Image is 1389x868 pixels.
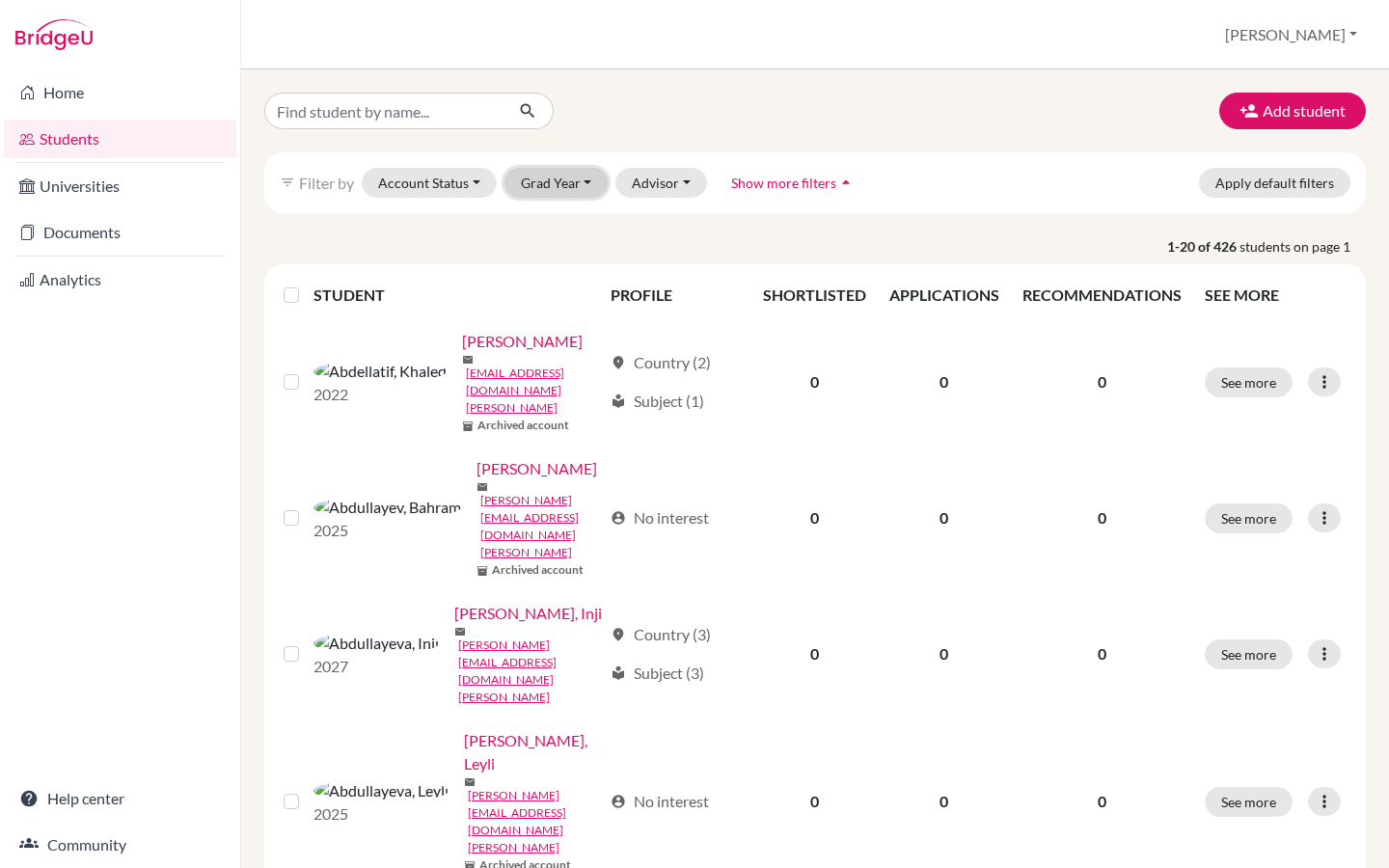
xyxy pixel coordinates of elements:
[4,260,236,299] a: Analytics
[611,355,626,370] span: location_on
[313,360,447,383] img: Abdellatif, Khaled
[454,602,602,625] a: [PERSON_NAME], Inji
[751,446,878,590] td: 0
[477,417,569,434] b: Archived account
[4,779,236,818] a: Help center
[878,272,1011,318] th: APPLICATIONS
[299,174,354,192] span: Filter by
[468,787,602,856] a: [PERSON_NAME][EMAIL_ADDRESS][DOMAIN_NAME][PERSON_NAME]
[611,627,626,642] span: location_on
[611,623,711,646] div: Country (3)
[1022,370,1182,393] p: 0
[4,73,236,112] a: Home
[1011,272,1193,318] th: RECOMMENDATIONS
[362,168,497,198] button: Account Status
[751,272,878,318] th: SHORTLISTED
[611,506,709,529] div: No interest
[1219,93,1366,129] button: Add student
[611,662,704,685] div: Subject (3)
[1022,790,1182,813] p: 0
[1199,168,1350,198] button: Apply default filters
[611,351,711,374] div: Country (2)
[611,790,709,813] div: No interest
[480,492,602,561] a: [PERSON_NAME][EMAIL_ADDRESS][DOMAIN_NAME][PERSON_NAME]
[313,802,449,826] p: 2025
[1205,367,1293,397] button: See more
[313,655,439,678] p: 2027
[492,561,584,579] b: Archived account
[1205,639,1293,669] button: See more
[462,420,474,432] span: inventory_2
[611,390,704,413] div: Subject (1)
[878,446,1011,590] td: 0
[477,457,597,480] a: [PERSON_NAME]
[1216,16,1366,53] button: [PERSON_NAME]
[313,632,439,655] img: Abdullayeva, Inji
[615,168,707,198] button: Advisor
[15,19,93,50] img: Bridge-U
[4,213,236,252] a: Documents
[313,272,599,318] th: STUDENT
[477,481,488,493] span: mail
[1167,236,1239,257] strong: 1-20 of 426
[611,393,626,409] span: local_library
[313,383,447,406] p: 2022
[4,120,236,158] a: Students
[313,496,461,519] img: Abdullayev, Bahram
[731,175,836,191] span: Show more filters
[1022,506,1182,529] p: 0
[4,167,236,205] a: Universities
[751,590,878,718] td: 0
[611,510,626,526] span: account_circle
[715,168,872,198] button: Show more filtersarrow_drop_up
[477,565,488,577] span: inventory_2
[878,318,1011,446] td: 0
[836,173,856,192] i: arrow_drop_up
[4,826,236,864] a: Community
[599,272,750,318] th: PROFILE
[751,318,878,446] td: 0
[878,590,1011,718] td: 0
[313,779,449,802] img: Abdullayeva, Leyli
[464,776,476,788] span: mail
[504,168,609,198] button: Grad Year
[1239,236,1366,257] span: students on page 1
[1205,787,1293,817] button: See more
[611,665,626,681] span: local_library
[462,354,474,366] span: mail
[611,794,626,809] span: account_circle
[313,519,461,542] p: 2025
[454,626,466,637] span: mail
[466,365,602,417] a: [EMAIL_ADDRESS][DOMAIN_NAME][PERSON_NAME]
[264,93,504,129] input: Find student by name...
[280,175,295,190] i: filter_list
[1022,642,1182,665] p: 0
[464,729,602,775] a: [PERSON_NAME], Leyli
[1193,272,1358,318] th: SEE MORE
[462,330,583,353] a: [PERSON_NAME]
[458,637,602,706] a: [PERSON_NAME][EMAIL_ADDRESS][DOMAIN_NAME][PERSON_NAME]
[1205,503,1293,533] button: See more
